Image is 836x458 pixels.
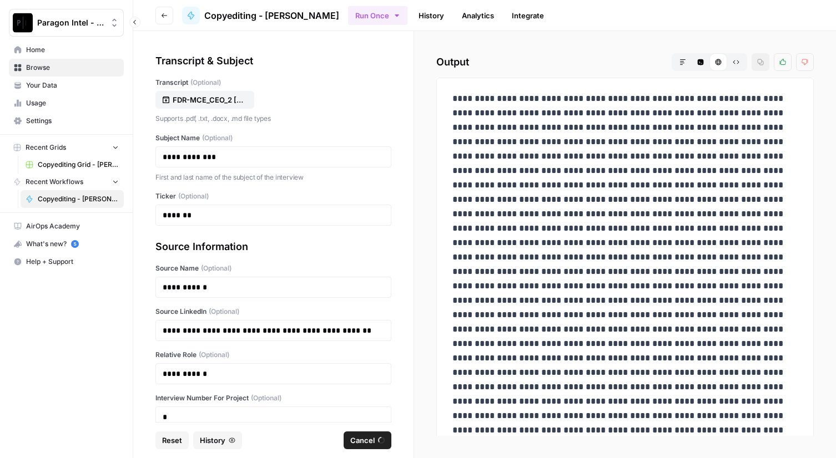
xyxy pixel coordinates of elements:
span: (Optional) [209,307,239,317]
button: Recent Workflows [9,174,124,190]
label: Relative Role [155,350,391,360]
span: Usage [26,98,119,108]
label: Source LinkedIn [155,307,391,317]
span: Copyediting - [PERSON_NAME] [38,194,119,204]
span: Home [26,45,119,55]
label: Subject Name [155,133,391,143]
label: Interview Number For Project [155,393,391,403]
a: Copyediting Grid - [PERSON_NAME] [21,156,124,174]
p: First and last name of the subject of the interview [155,172,391,183]
label: Transcript [155,78,391,88]
a: Your Data [9,77,124,94]
span: Copyediting Grid - [PERSON_NAME] [38,160,119,170]
label: Source Name [155,263,391,273]
h2: Output [436,53,814,71]
span: Copyediting - [PERSON_NAME] [204,9,339,22]
a: Integrate [505,7,551,24]
a: 5 [71,240,79,248]
span: (Optional) [178,191,209,201]
div: Source Information [155,239,391,255]
p: FDR-MCE_CEO_2 [PERSON_NAME] Raw Transcript.docx [173,94,244,105]
span: (Optional) [199,350,229,360]
text: 5 [73,241,76,247]
span: Reset [162,435,182,446]
label: Ticker [155,191,391,201]
span: (Optional) [190,78,221,88]
a: Usage [9,94,124,112]
button: What's new? 5 [9,235,124,253]
span: Browse [26,63,119,73]
span: (Optional) [251,393,281,403]
button: Recent Grids [9,139,124,156]
a: Browse [9,59,124,77]
button: History [193,431,242,449]
button: Workspace: Paragon Intel - Copyediting [9,9,124,37]
span: Recent Workflows [26,177,83,187]
div: Transcript & Subject [155,53,391,69]
span: Your Data [26,80,119,90]
button: FDR-MCE_CEO_2 [PERSON_NAME] Raw Transcript.docx [155,91,254,109]
span: AirOps Academy [26,221,119,231]
button: Reset [155,431,189,449]
a: Home [9,41,124,59]
button: Cancel [344,431,391,449]
a: Settings [9,112,124,130]
button: Help + Support [9,253,124,271]
a: Copyediting - [PERSON_NAME] [21,190,124,208]
span: Settings [26,116,119,126]
img: Paragon Intel - Copyediting Logo [13,13,33,33]
a: Copyediting - [PERSON_NAME] [182,7,339,24]
span: Paragon Intel - Copyediting [37,17,104,28]
a: History [412,7,451,24]
a: AirOps Academy [9,217,124,235]
p: Supports .pdf, .txt, .docx, .md file types [155,113,391,124]
span: Help + Support [26,257,119,267]
span: (Optional) [201,263,231,273]
span: Cancel [350,435,375,446]
span: (Optional) [202,133,233,143]
a: Analytics [455,7,501,24]
button: Run Once [348,6,407,25]
span: History [200,435,225,446]
div: What's new? [9,236,123,252]
span: Recent Grids [26,143,66,152]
